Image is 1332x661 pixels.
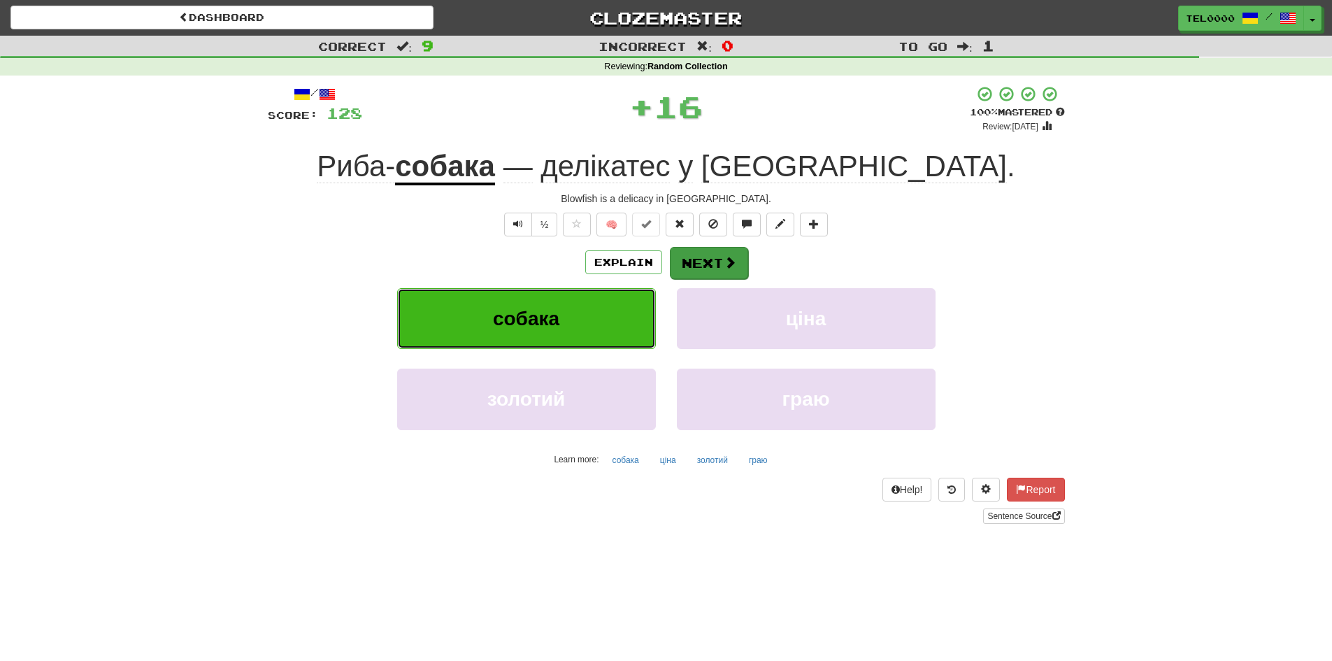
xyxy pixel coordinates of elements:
span: 128 [327,104,362,122]
div: Blowfish is a delicacy in [GEOGRAPHIC_DATA]. [268,192,1065,206]
span: собака [493,308,559,329]
span: Incorrect [599,39,687,53]
div: Text-to-speech controls [501,213,558,236]
a: TEL0000 / [1178,6,1304,31]
button: ціна [652,450,684,471]
span: : [957,41,973,52]
button: граю [677,369,936,429]
button: Round history (alt+y) [938,478,965,502]
span: граю [782,388,829,410]
span: [GEOGRAPHIC_DATA] [701,150,1007,183]
span: + [629,85,654,127]
span: Риба- [317,150,395,183]
span: 9 [422,37,434,54]
button: граю [741,450,775,471]
button: золотий [689,450,736,471]
button: Discuss sentence (alt+u) [733,213,761,236]
a: Sentence Source [983,509,1064,524]
button: Favorite sentence (alt+f) [563,213,591,236]
a: Clozemaster [454,6,878,30]
span: To go [898,39,947,53]
button: Reset to 0% Mastered (alt+r) [666,213,694,236]
span: 1 [982,37,994,54]
span: Correct [318,39,387,53]
button: ½ [531,213,558,236]
button: Help! [882,478,932,502]
span: / [1266,11,1273,21]
button: собака [397,288,656,349]
span: TEL0000 [1186,12,1235,24]
span: 0 [722,37,733,54]
strong: Random Collection [647,62,728,71]
button: Report [1007,478,1064,502]
button: Set this sentence to 100% Mastered (alt+m) [632,213,660,236]
div: Mastered [970,106,1065,119]
div: / [268,85,362,103]
span: делікатес [540,150,670,183]
button: Next [670,247,748,279]
button: ціна [677,288,936,349]
span: : [696,41,712,52]
button: Edit sentence (alt+d) [766,213,794,236]
span: золотий [487,388,566,410]
button: Ignore sentence (alt+i) [699,213,727,236]
span: 100 % [970,106,998,118]
u: собака [395,150,495,185]
button: собака [605,450,647,471]
button: Explain [585,250,662,274]
span: у [678,150,693,183]
span: — [503,150,533,183]
span: : [396,41,412,52]
span: Score: [268,109,318,121]
button: 🧠 [596,213,626,236]
small: Learn more: [554,455,599,464]
a: Dashboard [10,6,434,29]
button: Play sentence audio (ctl+space) [504,213,532,236]
span: 16 [654,89,703,124]
button: золотий [397,369,656,429]
span: ціна [786,308,826,329]
span: . [495,150,1015,183]
button: Add to collection (alt+a) [800,213,828,236]
small: Review: [DATE] [982,122,1038,132]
